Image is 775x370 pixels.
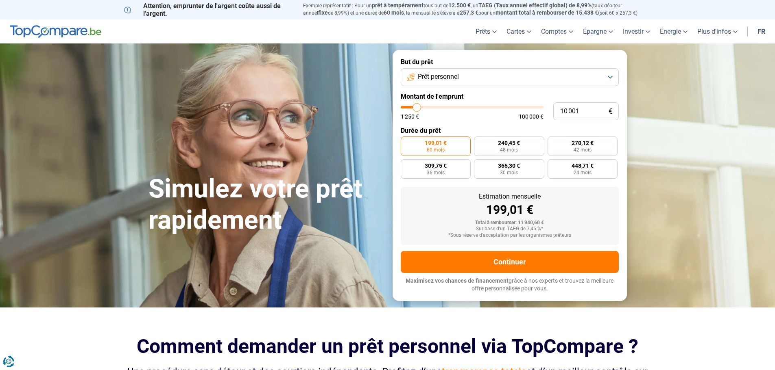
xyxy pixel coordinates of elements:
[418,72,459,81] span: Prêt personnel
[609,108,612,115] span: €
[124,335,651,357] h2: Comment demander un prêt personnel via TopCompare ?
[148,173,383,236] h1: Simulez votre prêt rapidement
[498,163,520,169] span: 365,30 €
[655,19,692,43] a: Énergie
[401,277,619,293] p: grâce à nos experts et trouvez la meilleure offre personnalisée pour vous.
[10,25,101,38] img: TopCompare
[618,19,655,43] a: Investir
[407,226,612,232] div: Sur base d'un TAEG de 7,45 %*
[401,58,619,66] label: But du prêt
[406,277,509,284] span: Maximisez vos chances de financement
[496,9,598,16] span: montant total à rembourser de 15.438 €
[318,9,328,16] span: fixe
[519,114,544,119] span: 100 000 €
[500,170,518,175] span: 30 mois
[407,204,612,216] div: 199,01 €
[401,68,619,86] button: Prêt personnel
[500,147,518,152] span: 48 mois
[427,147,445,152] span: 60 mois
[471,19,502,43] a: Prêts
[401,114,419,119] span: 1 250 €
[401,93,619,100] label: Montant de l'emprunt
[407,233,612,238] div: *Sous réserve d'acceptation par les organismes prêteurs
[498,140,520,146] span: 240,45 €
[536,19,578,43] a: Comptes
[753,19,770,43] a: fr
[448,2,471,9] span: 12.500 €
[407,220,612,226] div: Total à rembourser: 11 940,60 €
[578,19,618,43] a: Épargne
[303,2,651,17] p: Exemple représentatif : Pour un tous but de , un (taux débiteur annuel de 8,99%) et une durée de ...
[384,9,404,16] span: 60 mois
[478,2,592,9] span: TAEG (Taux annuel effectif global) de 8,99%
[574,170,592,175] span: 24 mois
[407,193,612,200] div: Estimation mensuelle
[372,2,424,9] span: prêt à tempérament
[692,19,742,43] a: Plus d'infos
[425,140,447,146] span: 199,01 €
[460,9,478,16] span: 257,3 €
[572,140,594,146] span: 270,12 €
[572,163,594,169] span: 448,71 €
[124,2,293,17] p: Attention, emprunter de l'argent coûte aussi de l'argent.
[427,170,445,175] span: 36 mois
[425,163,447,169] span: 309,75 €
[401,251,619,273] button: Continuer
[574,147,592,152] span: 42 mois
[401,127,619,134] label: Durée du prêt
[502,19,536,43] a: Cartes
